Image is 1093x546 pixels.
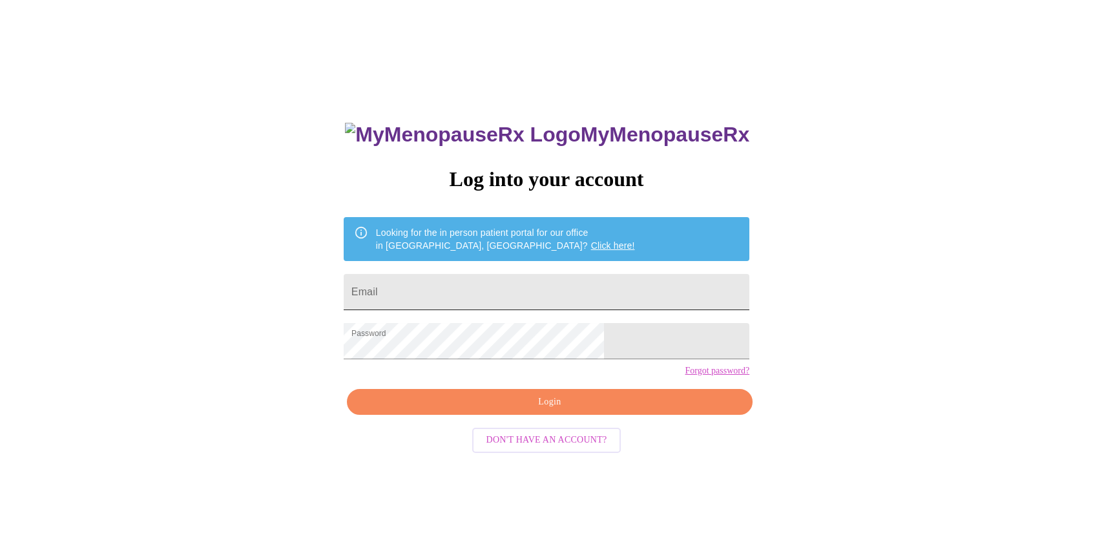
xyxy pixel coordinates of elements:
[591,240,635,251] a: Click here!
[344,167,749,191] h3: Log into your account
[486,432,607,448] span: Don't have an account?
[472,428,621,453] button: Don't have an account?
[347,389,753,415] button: Login
[345,123,580,147] img: MyMenopauseRx Logo
[345,123,749,147] h3: MyMenopauseRx
[362,394,738,410] span: Login
[685,366,749,376] a: Forgot password?
[469,434,625,445] a: Don't have an account?
[376,221,635,257] div: Looking for the in person patient portal for our office in [GEOGRAPHIC_DATA], [GEOGRAPHIC_DATA]?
